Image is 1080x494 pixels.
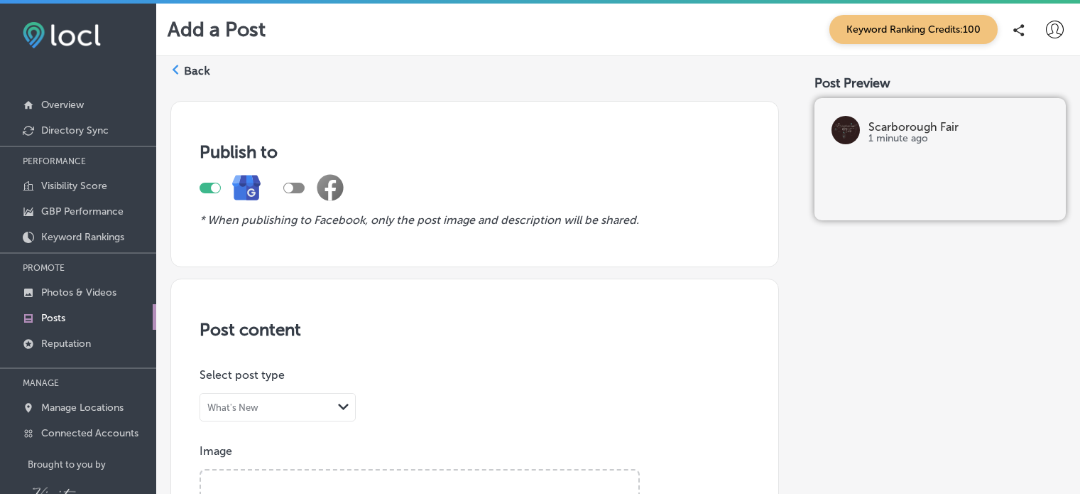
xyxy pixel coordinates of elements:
p: Visibility Score [41,180,107,192]
p: Select post type [200,368,750,382]
p: Directory Sync [41,124,109,136]
div: Post Preview [814,75,1066,91]
p: Overview [41,99,84,111]
h3: Post content [200,319,750,340]
span: Keyword Ranking Credits: 100 [829,15,998,44]
p: Posts [41,312,65,324]
label: Back [184,63,210,79]
p: Scarborough Fair [868,122,1049,133]
p: Connected Accounts [41,427,138,439]
p: Add a Post [168,18,266,41]
p: Photos & Videos [41,286,116,299]
div: What's New [207,402,258,413]
i: * When publishing to Facebook, only the post image and description will be shared. [200,213,639,227]
h3: Publish to [200,141,750,162]
img: fda3e92497d09a02dc62c9cd864e3231.png [23,22,101,48]
img: logo [831,116,860,144]
p: 1 minute ago [868,133,1049,144]
p: Brought to you by [28,459,156,470]
p: Manage Locations [41,402,124,414]
p: Image [200,444,750,458]
p: Keyword Rankings [41,231,124,243]
p: Reputation [41,338,91,350]
p: GBP Performance [41,205,124,218]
